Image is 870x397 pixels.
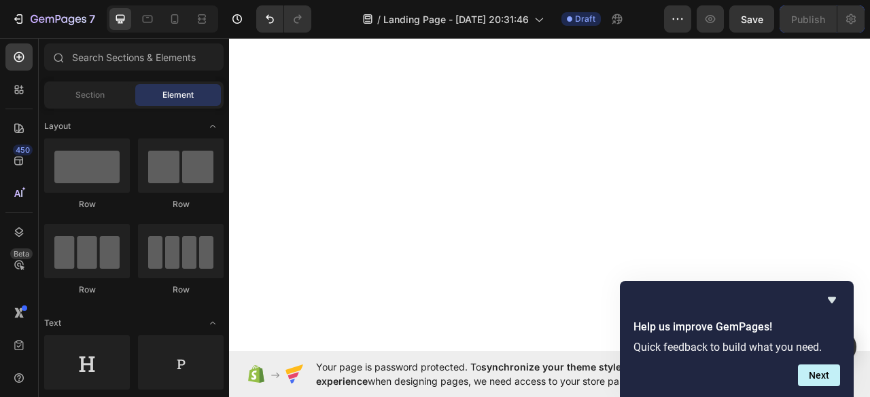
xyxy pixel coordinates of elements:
[44,120,71,132] span: Layout
[383,12,529,26] span: Landing Page - [DATE] 20:31:46
[824,292,840,308] button: Hide survey
[202,115,224,137] span: Toggle open
[229,33,870,356] iframe: Design area
[575,13,595,25] span: Draft
[202,312,224,334] span: Toggle open
[13,145,33,155] div: 450
[5,5,101,33] button: 7
[377,12,381,26] span: /
[633,319,840,335] h2: Help us improve GemPages!
[44,317,61,329] span: Text
[741,14,763,25] span: Save
[162,89,194,101] span: Element
[316,361,697,387] span: synchronize your theme style & enhance your experience
[89,11,95,27] p: 7
[633,292,840,386] div: Help us improve GemPages!
[75,89,105,101] span: Section
[138,284,224,296] div: Row
[44,284,130,296] div: Row
[316,360,750,388] span: Your page is password protected. To when designing pages, we need access to your store password.
[138,198,224,210] div: Row
[44,43,224,71] input: Search Sections & Elements
[729,5,774,33] button: Save
[633,341,840,354] p: Quick feedback to build what you need.
[791,12,825,26] div: Publish
[256,5,311,33] div: Undo/Redo
[44,198,130,210] div: Row
[798,364,840,386] button: Next question
[10,248,33,259] div: Beta
[780,5,837,33] button: Publish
